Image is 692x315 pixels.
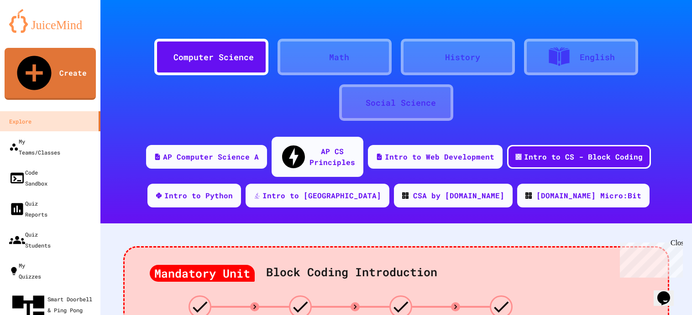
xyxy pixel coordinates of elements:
[9,136,60,158] div: My Teams/Classes
[9,9,91,33] img: logo-orange.svg
[329,51,349,63] div: Math
[262,190,381,201] div: Intro to [GEOGRAPHIC_DATA]
[309,146,355,168] div: AP CS Principles
[150,254,643,282] div: Block Coding Introduction
[366,97,436,109] div: Social Science
[9,198,47,220] div: Quiz Reports
[5,48,96,100] a: Create
[525,192,532,199] img: CODE_logo_RGB.png
[163,151,259,162] div: AP Computer Science A
[654,279,683,306] iframe: chat widget
[616,239,683,278] iframe: chat widget
[536,190,641,201] div: [DOMAIN_NAME] Micro:Bit
[9,229,51,251] div: Quiz Students
[9,260,41,282] div: My Quizzes
[524,151,643,162] div: Intro to CS - Block Coding
[173,51,254,63] div: Computer Science
[580,51,615,63] div: English
[385,151,494,162] div: Intro to Web Development
[164,190,233,201] div: Intro to Python
[9,167,47,189] div: Code Sandbox
[9,116,31,127] div: Explore
[4,4,63,58] div: Chat with us now!Close
[150,265,255,282] div: Mandatory Unit
[445,51,480,63] div: History
[402,192,409,199] img: CODE_logo_RGB.png
[413,190,504,201] div: CSA by [DOMAIN_NAME]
